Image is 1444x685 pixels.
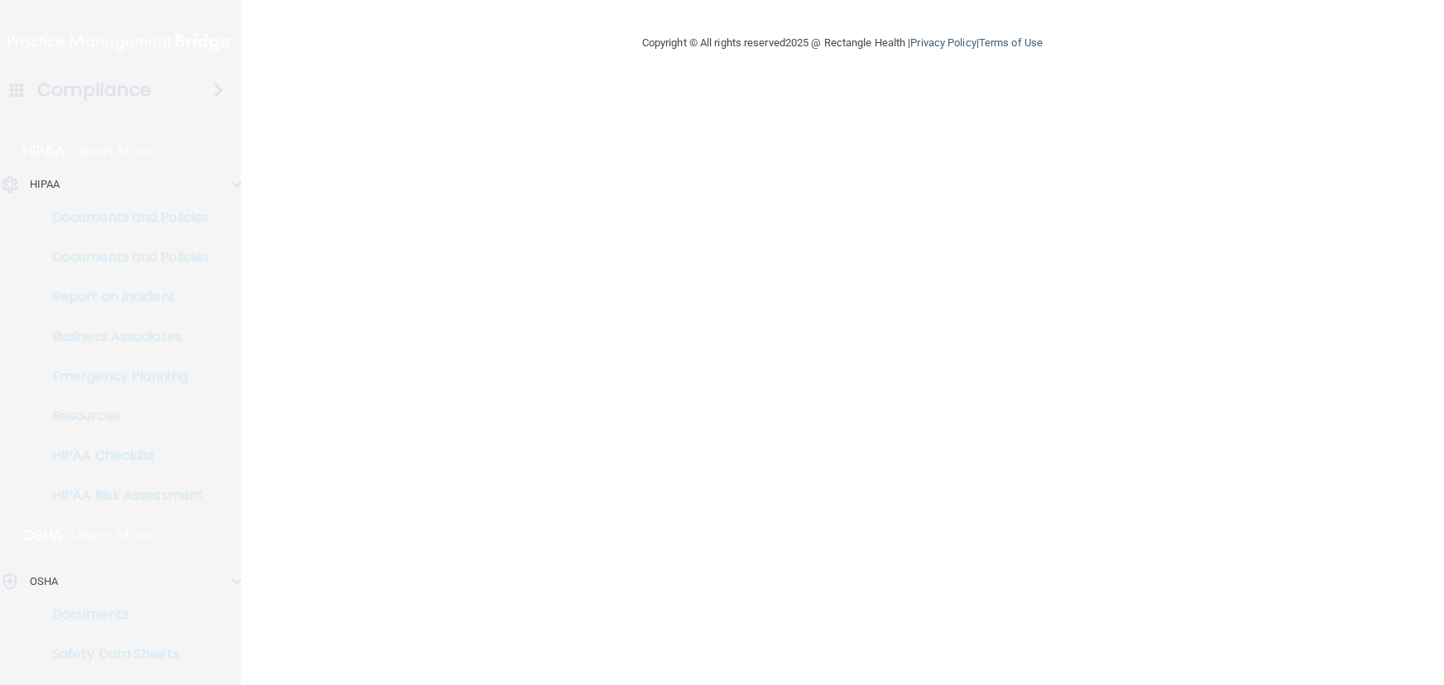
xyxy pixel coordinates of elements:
[11,487,237,504] p: HIPAA Risk Assessment
[540,17,1144,69] div: Copyright © All rights reserved 2025 @ Rectangle Health | |
[7,26,233,59] img: PMB logo
[30,175,60,194] p: HIPAA
[11,606,237,623] p: Documents
[979,36,1043,49] a: Terms of Use
[11,249,237,266] p: Documents and Policies
[11,289,237,305] p: Report an Incident
[72,525,160,545] p: Learn More!
[910,36,976,49] a: Privacy Policy
[11,448,237,464] p: HIPAA Checklist
[73,141,161,161] p: Learn More!
[11,646,237,663] p: Safety Data Sheets
[22,141,65,161] p: HIPAA
[11,408,237,424] p: Resources
[11,368,237,385] p: Emergency Planning
[22,525,64,545] p: OSHA
[30,572,58,592] p: OSHA
[11,209,237,226] p: Documents and Policies
[37,79,152,102] h4: Compliance
[11,328,237,345] p: Business Associates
